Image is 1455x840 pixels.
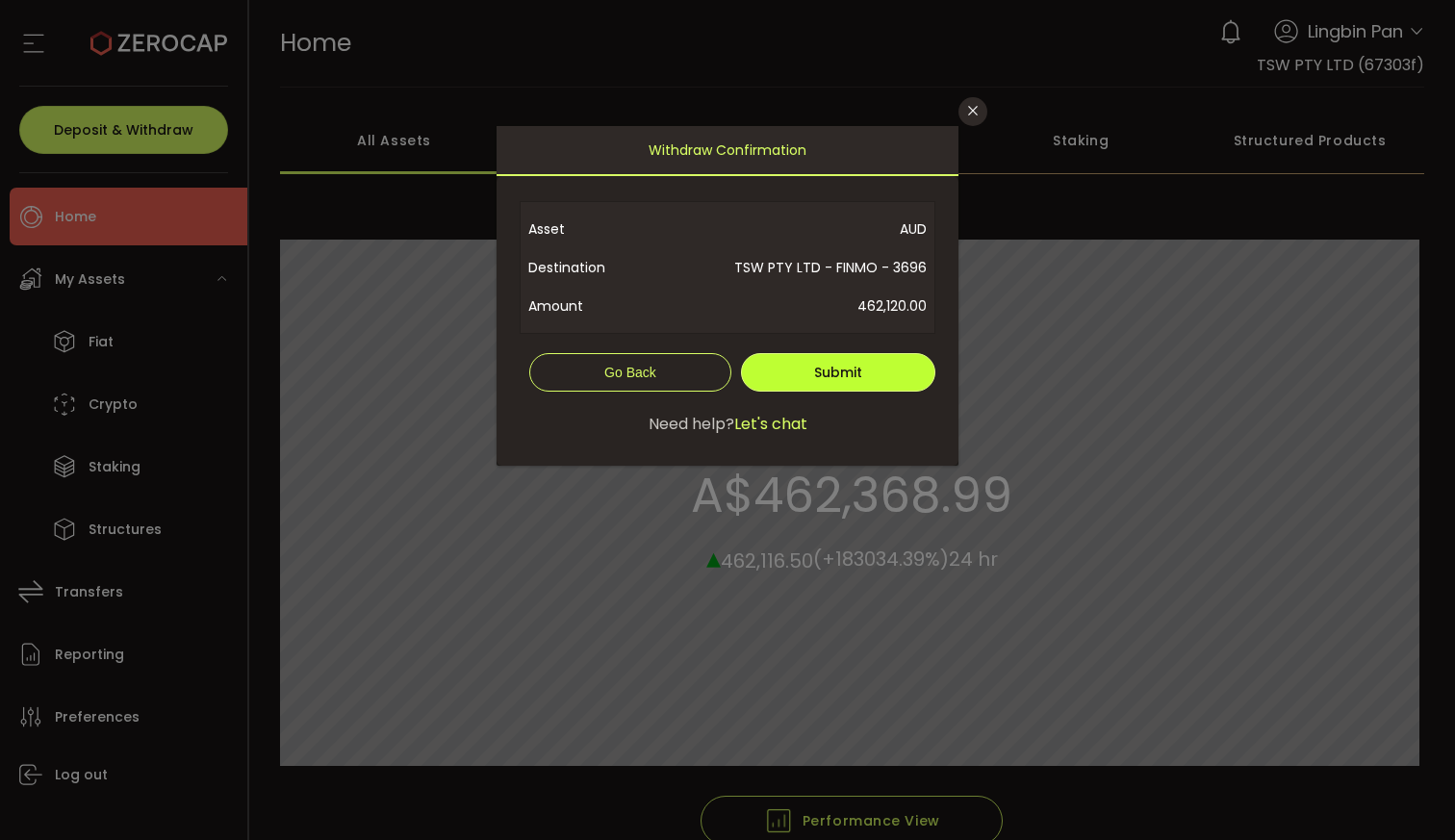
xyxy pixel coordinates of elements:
span: AUD [651,210,927,248]
span: TSW PTY LTD - FINMO - 3696 [651,248,927,287]
span: Let's chat [734,413,807,436]
span: Need help? [649,413,734,436]
span: Amount [528,287,651,325]
span: Asset [528,210,651,248]
span: Submit [814,363,862,382]
button: Go Back [529,353,731,392]
button: Close [958,97,987,126]
span: Go Back [604,365,656,380]
span: 462,120.00 [651,287,927,325]
span: Withdraw Confirmation [649,126,806,174]
button: Submit [741,353,935,392]
iframe: Chat Widget [1226,632,1455,840]
span: Destination [528,248,651,287]
div: dialog [497,126,958,466]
